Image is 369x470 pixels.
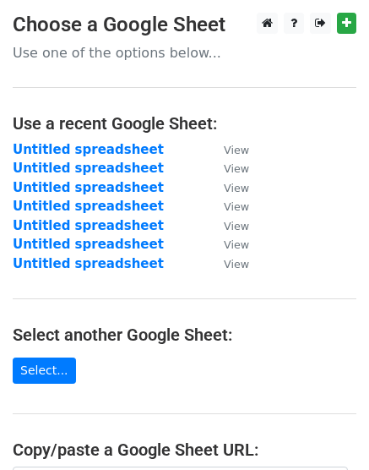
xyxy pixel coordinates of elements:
a: View [207,237,249,252]
h4: Use a recent Google Sheet: [13,113,356,134]
a: Untitled spreadsheet [13,161,164,176]
small: View [224,162,249,175]
a: Select... [13,358,76,384]
small: View [224,220,249,232]
small: View [224,238,249,251]
h4: Copy/paste a Google Sheet URL: [13,440,356,460]
a: View [207,142,249,157]
small: View [224,182,249,194]
a: Untitled spreadsheet [13,199,164,214]
small: View [224,200,249,213]
a: View [207,218,249,233]
a: View [207,256,249,271]
a: Untitled spreadsheet [13,237,164,252]
h4: Select another Google Sheet: [13,325,356,345]
a: View [207,199,249,214]
a: Untitled spreadsheet [13,218,164,233]
small: View [224,258,249,271]
a: View [207,180,249,195]
a: Untitled spreadsheet [13,142,164,157]
a: Untitled spreadsheet [13,180,164,195]
h3: Choose a Google Sheet [13,13,356,37]
iframe: Chat Widget [285,389,369,470]
a: View [207,161,249,176]
p: Use one of the options below... [13,44,356,62]
a: Untitled spreadsheet [13,256,164,271]
small: View [224,144,249,156]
